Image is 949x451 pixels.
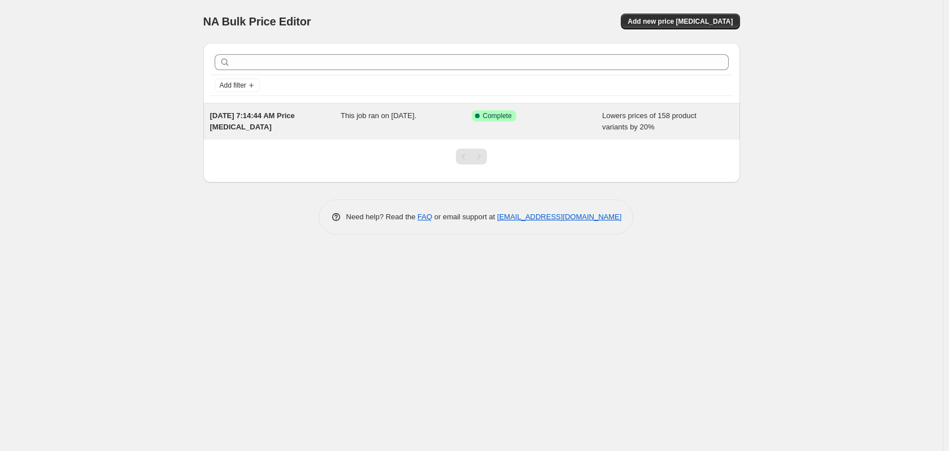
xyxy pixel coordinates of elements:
span: Add filter [220,81,246,90]
a: FAQ [417,213,432,221]
a: [EMAIL_ADDRESS][DOMAIN_NAME] [497,213,621,221]
span: [DATE] 7:14:44 AM Price [MEDICAL_DATA] [210,111,295,131]
span: NA Bulk Price Editor [203,15,311,28]
span: Complete [483,111,512,120]
span: Add new price [MEDICAL_DATA] [628,17,733,26]
nav: Pagination [456,149,487,164]
span: Lowers prices of 158 product variants by 20% [602,111,696,131]
span: This job ran on [DATE]. [341,111,416,120]
button: Add filter [215,79,260,92]
span: or email support at [432,213,497,221]
button: Add new price [MEDICAL_DATA] [621,14,739,29]
span: Need help? Read the [346,213,418,221]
